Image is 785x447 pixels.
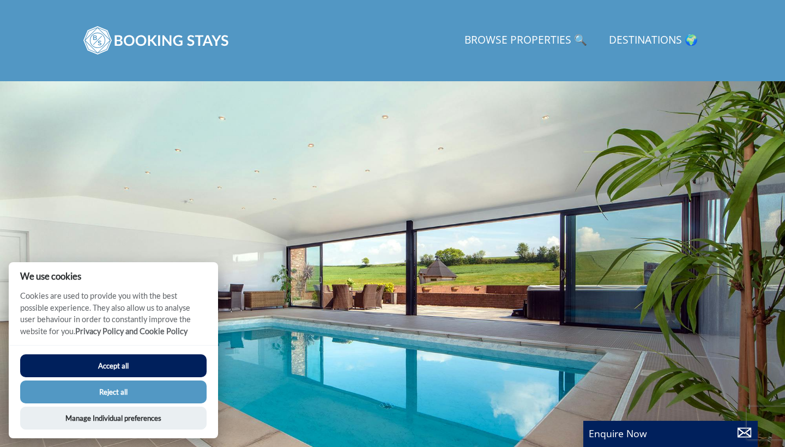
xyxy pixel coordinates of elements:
[9,271,218,281] h2: We use cookies
[20,380,207,403] button: Reject all
[20,354,207,377] button: Accept all
[83,13,230,68] img: BookingStays
[9,290,218,345] p: Cookies are used to provide you with the best possible experience. They also allow us to analyse ...
[20,407,207,430] button: Manage Individual preferences
[589,426,752,440] p: Enquire Now
[460,28,591,53] a: Browse Properties 🔍
[75,327,188,336] a: Privacy Policy and Cookie Policy
[605,28,702,53] a: Destinations 🌍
